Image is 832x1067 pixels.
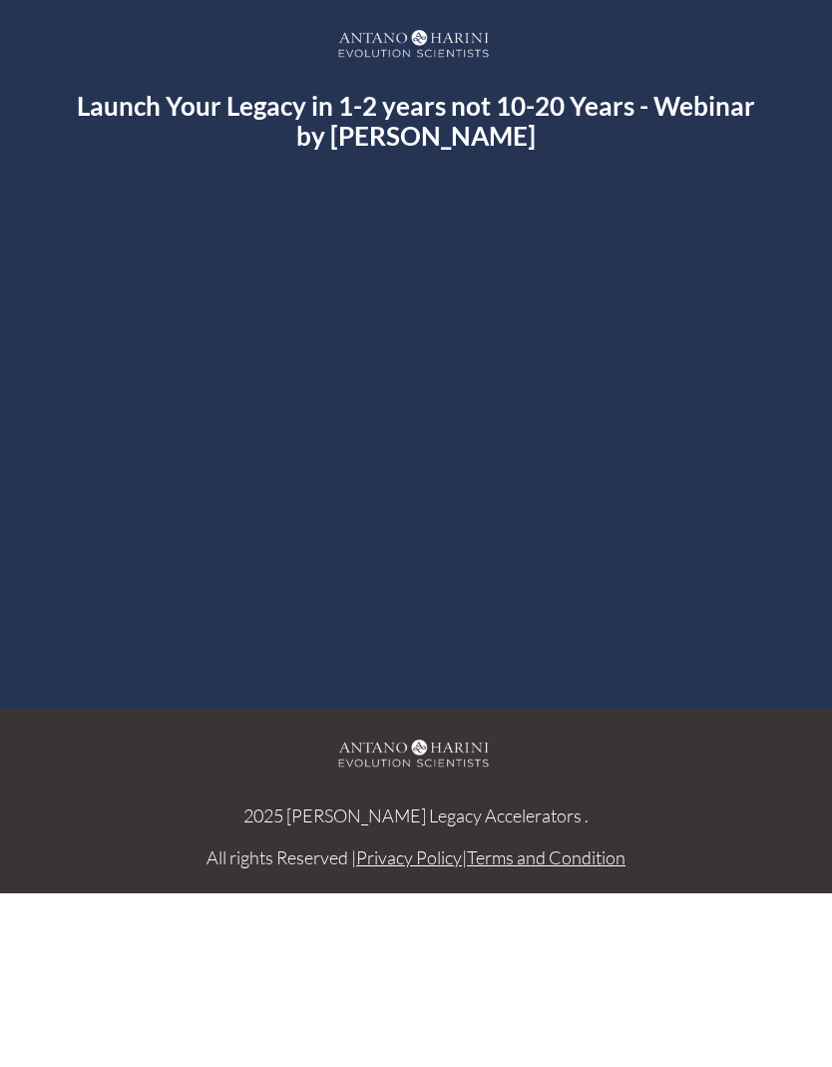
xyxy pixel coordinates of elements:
h2: Launch Your Legacy in 1-2 years not 10-20 Years - Webinar by [PERSON_NAME] [71,91,762,151]
p: 2025 [PERSON_NAME] Legacy Accelerators . [2,800,830,830]
img: A&H_Ev png [316,20,516,70]
p: All rights Reserved | | [2,842,830,872]
img: A&H_Ev png [316,730,516,780]
a: Privacy Policy [356,846,462,868]
a: Terms and Condition [467,846,625,868]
